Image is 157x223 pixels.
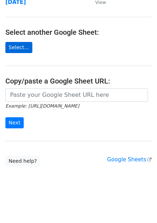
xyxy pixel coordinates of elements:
[5,88,148,102] input: Paste your Google Sheet URL here
[5,103,79,109] small: Example: [URL][DOMAIN_NAME]
[5,117,24,128] input: Next
[5,28,152,37] h4: Select another Google Sheet:
[5,156,40,167] a: Need help?
[121,189,157,223] iframe: Chat Widget
[5,77,152,85] h4: Copy/paste a Google Sheet URL:
[107,156,152,163] a: Google Sheets
[5,42,32,53] a: Select...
